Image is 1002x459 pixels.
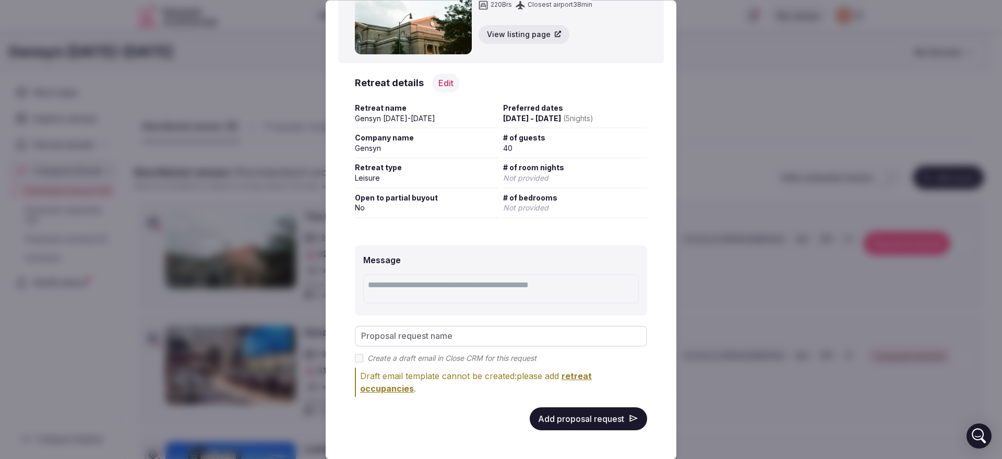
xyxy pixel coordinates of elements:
[432,74,460,92] button: Edit
[528,1,592,10] span: Closest airport 38 min
[360,371,592,394] span: retreat occupancies
[355,193,499,203] span: Open to partial buyout
[360,370,647,395] div: Draft email template cannot be created: please add
[563,114,593,123] span: ( 5 night s )
[355,162,499,173] span: Retreat type
[360,371,592,394] span: .
[530,407,647,430] button: Add proposal request
[478,25,606,44] a: View listing page
[363,255,401,265] label: Message
[355,113,499,124] div: Gensyn [DATE]-[DATE]
[355,173,499,183] div: Leisure
[355,143,499,154] div: Gensyn
[355,103,499,113] span: Retreat name
[355,133,499,143] span: Company name
[355,76,424,89] h3: Retreat details
[503,173,548,182] span: Not provided
[503,133,647,143] span: # of guests
[503,193,647,203] span: # of bedrooms
[503,103,647,113] span: Preferred dates
[503,162,647,173] span: # of room nights
[478,25,570,44] button: View listing page
[503,114,593,123] span: [DATE] - [DATE]
[503,203,548,212] span: Not provided
[355,203,499,213] div: No
[491,1,512,10] span: 220 Brs
[367,353,536,363] label: Create a draft email in Close CRM for this request
[503,143,647,154] div: 40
